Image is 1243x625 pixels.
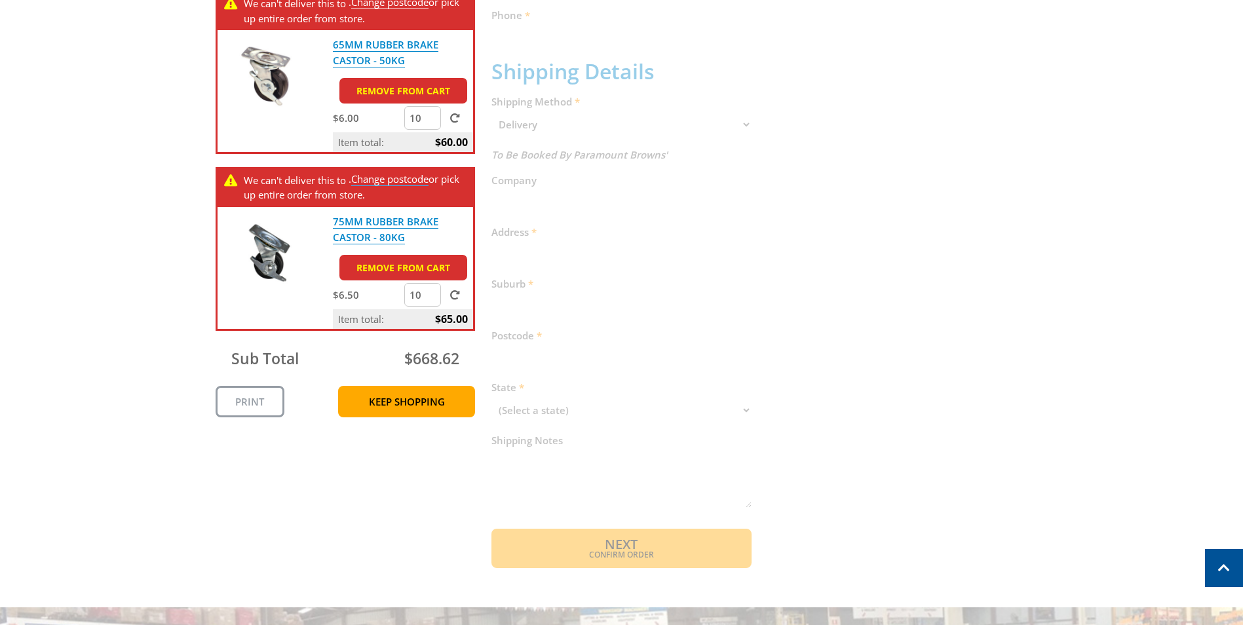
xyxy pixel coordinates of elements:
[231,348,299,369] span: Sub Total
[338,386,475,417] a: Keep Shopping
[435,309,468,329] span: $65.00
[333,38,438,67] a: 65MM RUBBER BRAKE CASTOR - 50KG
[333,132,473,152] p: Item total:
[229,214,308,292] img: 75MM RUBBER BRAKE CASTOR - 80KG
[229,37,308,115] img: 65MM RUBBER BRAKE CASTOR - 50KG
[218,167,474,207] div: . or pick up entire order from store.
[333,110,402,126] p: $6.00
[333,287,402,303] p: $6.50
[404,348,459,369] span: $668.62
[435,132,468,152] span: $60.00
[216,386,284,417] a: Print
[351,172,429,186] a: Change postcode
[333,309,473,329] p: Item total:
[339,255,467,280] a: Remove from cart
[244,174,346,187] span: We can't deliver this to
[333,215,438,244] a: 75MM RUBBER BRAKE CASTOR - 80KG
[339,78,467,104] a: Remove from cart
